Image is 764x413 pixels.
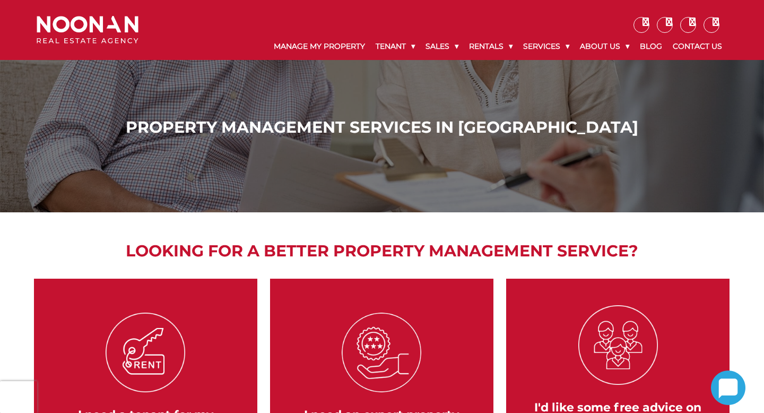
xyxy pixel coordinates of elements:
[635,33,667,60] a: Blog
[518,33,575,60] a: Services
[37,16,138,44] img: Noonan Real Estate Agency
[370,33,420,60] a: Tenant
[39,118,725,137] h1: Property Management Services in [GEOGRAPHIC_DATA]
[29,239,736,263] h2: Looking for a better property management service?
[420,33,464,60] a: Sales
[268,33,370,60] a: Manage My Property
[575,33,635,60] a: About Us
[667,33,727,60] a: Contact Us
[464,33,518,60] a: Rentals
